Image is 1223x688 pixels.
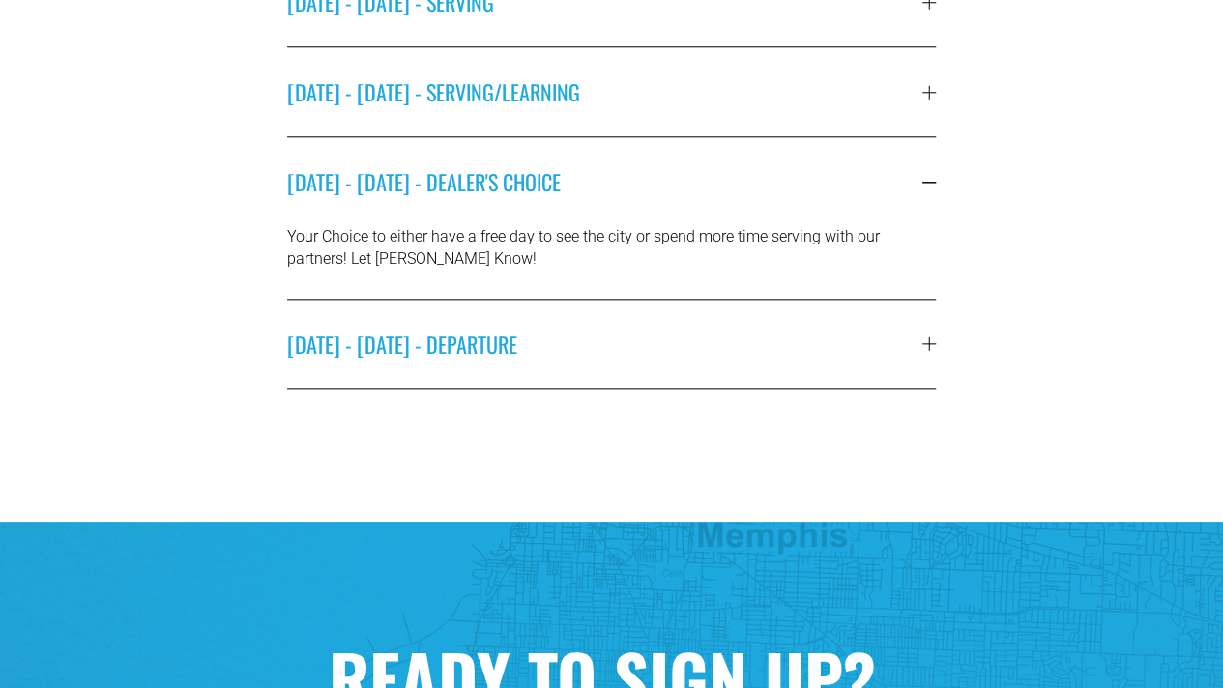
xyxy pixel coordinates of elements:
[287,166,922,197] span: [DATE] - [DATE] - DEALER'S CHOICE
[287,47,936,136] button: [DATE] - [DATE] - SERVING/LEARNING
[287,226,936,270] p: Your Choice to either have a free day to see the city or spend more time serving with our partner...
[287,226,936,299] div: [DATE] - [DATE] - DEALER'S CHOICE
[287,329,922,359] span: [DATE] - [DATE] - DEPARTURE
[287,76,922,107] span: [DATE] - [DATE] - SERVING/LEARNING
[287,300,936,388] button: [DATE] - [DATE] - DEPARTURE
[287,137,936,226] button: [DATE] - [DATE] - DEALER'S CHOICE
